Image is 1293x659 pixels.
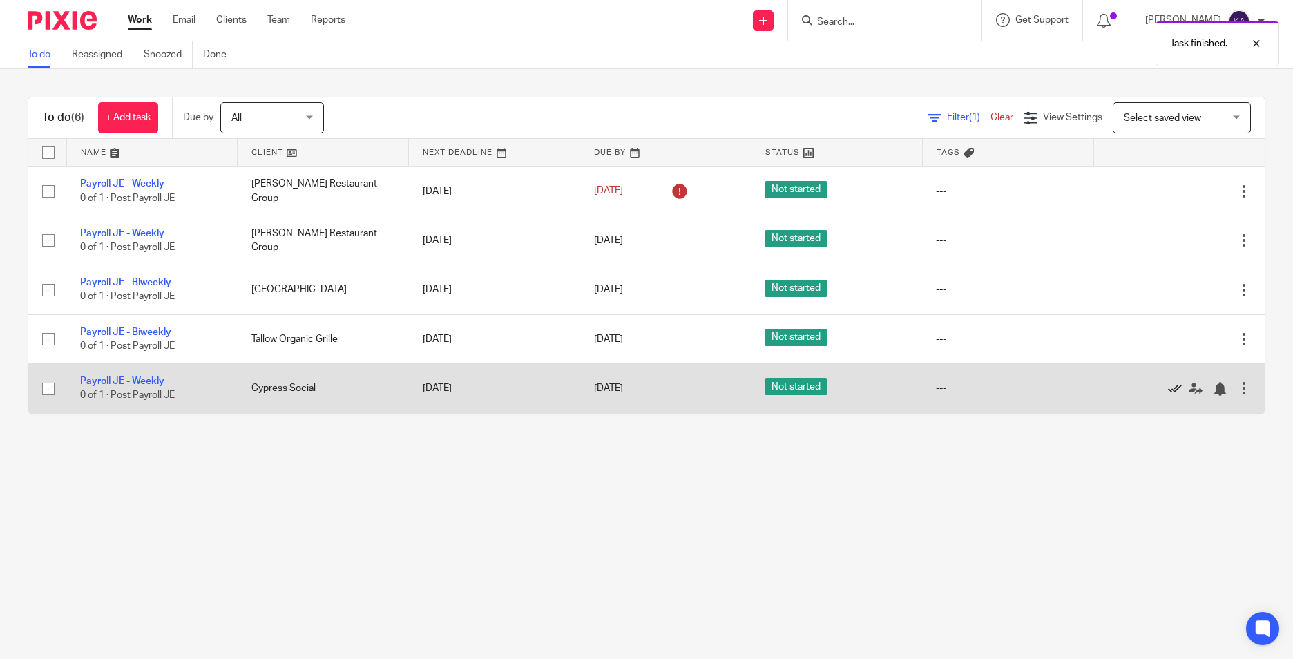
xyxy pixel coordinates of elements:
h1: To do [42,111,84,125]
span: 0 of 1 · Post Payroll JE [80,193,175,203]
span: Not started [765,181,827,198]
a: Mark as done [1168,381,1189,395]
td: [DATE] [409,166,580,216]
a: Payroll JE - Biweekly [80,278,171,287]
span: 0 of 1 · Post Payroll JE [80,292,175,302]
a: Email [173,13,195,27]
div: --- [936,233,1080,247]
a: Team [267,13,290,27]
div: --- [936,283,1080,296]
span: 0 of 1 · Post Payroll JE [80,341,175,351]
a: Work [128,13,152,27]
span: Filter [947,113,990,122]
span: View Settings [1043,113,1102,122]
td: Cypress Social [238,364,409,413]
span: [DATE] [594,383,623,393]
span: Tags [937,149,960,156]
div: --- [936,332,1080,346]
span: Not started [765,329,827,346]
span: All [231,113,242,123]
td: [GEOGRAPHIC_DATA] [238,265,409,314]
span: Not started [765,378,827,395]
p: Task finished. [1170,37,1227,50]
a: Done [203,41,237,68]
div: --- [936,184,1080,198]
a: Payroll JE - Weekly [80,229,164,238]
a: Clear [990,113,1013,122]
td: Tallow Organic Grille [238,314,409,363]
span: Select saved view [1124,113,1201,123]
span: (6) [71,112,84,123]
img: svg%3E [1228,10,1250,32]
span: 0 of 1 · Post Payroll JE [80,242,175,252]
a: To do [28,41,61,68]
span: (1) [969,113,980,122]
span: [DATE] [594,236,623,245]
a: Payroll JE - Biweekly [80,327,171,337]
a: Reports [311,13,345,27]
td: [PERSON_NAME] Restaurant Group [238,166,409,216]
a: Payroll JE - Weekly [80,179,164,189]
span: [DATE] [594,187,623,196]
a: Snoozed [144,41,193,68]
a: Reassigned [72,41,133,68]
p: Due by [183,111,213,124]
a: + Add task [98,102,158,133]
td: [DATE] [409,364,580,413]
span: [DATE] [594,334,623,344]
td: [DATE] [409,265,580,314]
span: Not started [765,230,827,247]
span: [DATE] [594,285,623,294]
img: Pixie [28,11,97,30]
a: Payroll JE - Weekly [80,376,164,386]
td: [PERSON_NAME] Restaurant Group [238,216,409,265]
span: 0 of 1 · Post Payroll JE [80,391,175,401]
td: [DATE] [409,216,580,265]
span: Not started [765,280,827,297]
td: [DATE] [409,314,580,363]
div: --- [936,381,1080,395]
a: Clients [216,13,247,27]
